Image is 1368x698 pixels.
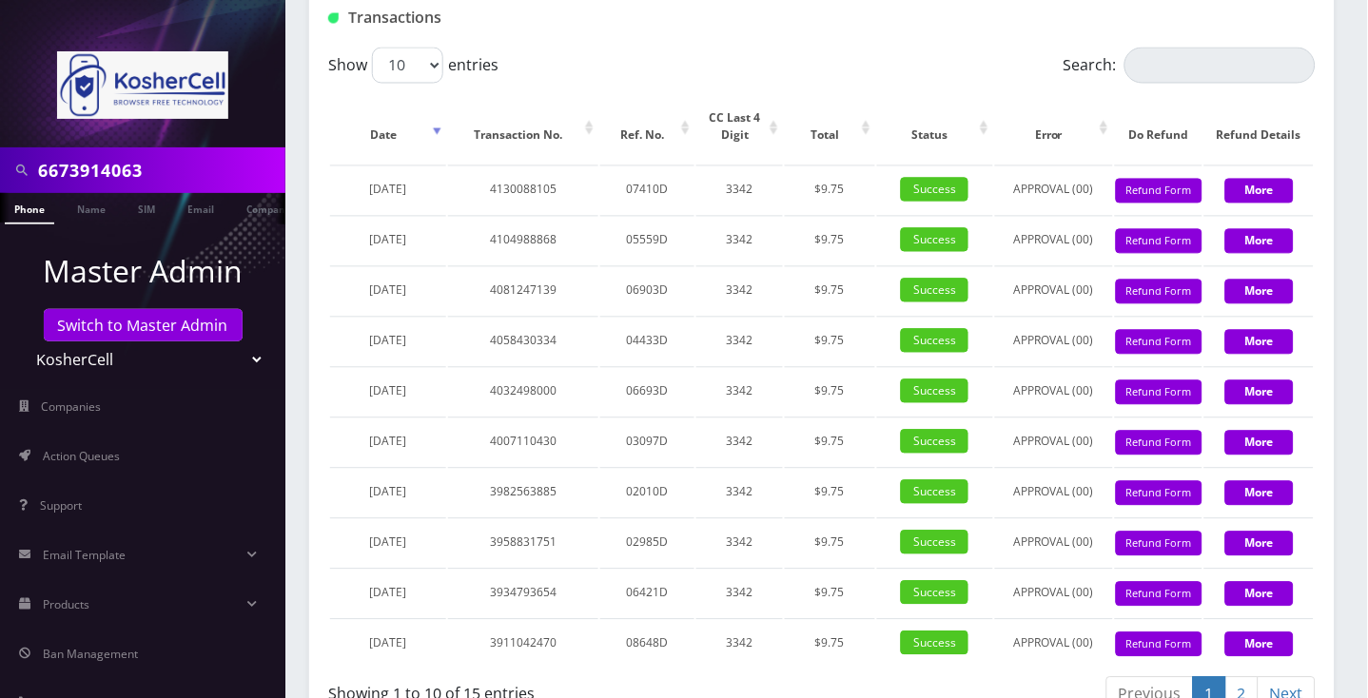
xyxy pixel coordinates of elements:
[600,216,694,264] td: 05559D
[600,367,694,416] td: 06693D
[696,518,783,567] td: 3342
[370,333,407,349] span: [DATE]
[995,91,1113,164] th: Error: activate to sort column ascending
[1124,48,1316,84] input: Search:
[785,619,874,668] td: $9.75
[600,317,694,365] td: 04433D
[448,216,598,264] td: 4104988868
[785,468,874,516] td: $9.75
[448,518,598,567] td: 3958831751
[328,13,339,24] img: Transactions
[901,228,968,252] span: Success
[901,329,968,353] span: Success
[370,534,407,551] span: [DATE]
[696,216,783,264] td: 3342
[448,91,598,164] th: Transaction No.: activate to sort column ascending
[785,91,874,164] th: Total: activate to sort column ascending
[785,216,874,264] td: $9.75
[995,569,1113,617] td: APPROVAL (00)
[696,569,783,617] td: 3342
[328,48,498,84] label: Show entries
[370,182,407,198] span: [DATE]
[1225,431,1294,456] button: More
[1116,582,1202,608] button: Refund Form
[370,484,407,500] span: [DATE]
[370,232,407,248] span: [DATE]
[1225,481,1294,506] button: More
[1116,229,1202,255] button: Refund Form
[995,216,1113,264] td: APPROVAL (00)
[995,518,1113,567] td: APPROVAL (00)
[370,434,407,450] span: [DATE]
[1204,91,1314,164] th: Refund Details
[1116,481,1202,507] button: Refund Form
[1116,280,1202,305] button: Refund Form
[178,193,224,223] a: Email
[1116,632,1202,658] button: Refund Form
[600,619,694,668] td: 08648D
[600,468,694,516] td: 02010D
[448,317,598,365] td: 4058430334
[1064,48,1316,84] label: Search:
[696,468,783,516] td: 3342
[42,398,102,415] span: Companies
[1225,179,1294,204] button: More
[330,91,446,164] th: Date: activate to sort column ascending
[448,165,598,214] td: 4130088105
[1225,532,1294,556] button: More
[43,596,89,612] span: Products
[995,468,1113,516] td: APPROVAL (00)
[901,178,968,202] span: Success
[1225,582,1294,607] button: More
[1116,380,1202,406] button: Refund Form
[995,165,1113,214] td: APPROVAL (00)
[785,165,874,214] td: $9.75
[448,367,598,416] td: 4032498000
[995,417,1113,466] td: APPROVAL (00)
[696,317,783,365] td: 3342
[1115,91,1203,164] th: Do Refund
[901,581,968,605] span: Success
[901,480,968,504] span: Success
[995,266,1113,315] td: APPROVAL (00)
[5,193,54,224] a: Phone
[68,193,115,223] a: Name
[328,9,638,27] h1: Transactions
[600,569,694,617] td: 06421D
[43,547,126,563] span: Email Template
[1225,280,1294,304] button: More
[370,383,407,399] span: [DATE]
[43,646,138,662] span: Ban Management
[901,430,968,454] span: Success
[785,367,874,416] td: $9.75
[448,266,598,315] td: 4081247139
[370,635,407,651] span: [DATE]
[370,282,407,299] span: [DATE]
[40,497,82,514] span: Support
[38,152,281,188] input: Search in Company
[237,193,301,223] a: Company
[600,518,694,567] td: 02985D
[57,51,228,119] img: KosherCell
[128,193,165,223] a: SIM
[877,91,993,164] th: Status: activate to sort column ascending
[1116,179,1202,204] button: Refund Form
[1225,330,1294,355] button: More
[372,48,443,84] select: Showentries
[995,317,1113,365] td: APPROVAL (00)
[696,619,783,668] td: 3342
[448,417,598,466] td: 4007110430
[600,266,694,315] td: 06903D
[1225,380,1294,405] button: More
[696,266,783,315] td: 3342
[901,379,968,403] span: Success
[1116,330,1202,356] button: Refund Form
[696,367,783,416] td: 3342
[1116,431,1202,456] button: Refund Form
[696,91,783,164] th: CC Last 4 Digit: activate to sort column ascending
[901,279,968,302] span: Success
[901,531,968,554] span: Success
[44,309,243,341] a: Switch to Master Admin
[785,518,874,567] td: $9.75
